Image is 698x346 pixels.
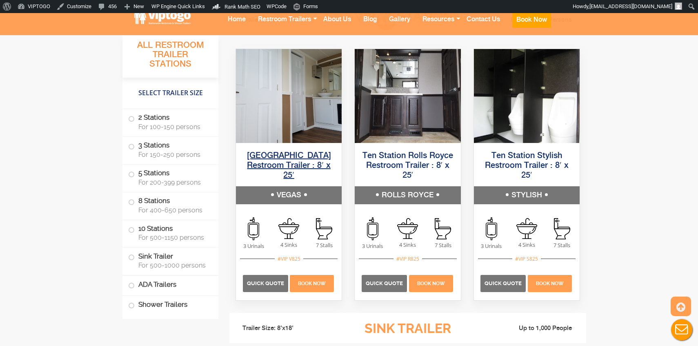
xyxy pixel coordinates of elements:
div: #VIP V825 [275,255,303,263]
h4: Select Trailer Size [122,81,218,105]
li: Up to 1,000 People [493,324,580,333]
span: Quick Quote [366,280,403,286]
img: an icon of sink [397,218,418,239]
span: 7 Stalls [425,241,460,249]
span: 4 Sinks [271,241,306,249]
a: Book Now [289,279,335,286]
img: an icon of stall [554,218,570,239]
span: For 100-150 persons [138,123,209,131]
label: 10 Stations [128,220,213,245]
span: For 400-650 persons [138,206,209,214]
a: Book Now [506,9,557,45]
span: For 500-1000 persons [138,261,209,269]
img: an icon of urinal [486,217,497,240]
div: #VIP R825 [393,255,422,263]
img: an icon of urinal [248,217,259,240]
a: Home [222,9,252,41]
h5: ROLLS ROYCE [355,186,460,204]
img: an icon of stall [316,218,332,239]
span: For 150-250 persons [138,151,209,158]
div: #VIP S825 [512,255,541,263]
h5: STYLISH [474,186,580,204]
h3: Sink Trailer [322,321,493,336]
img: an icon of sink [516,218,537,239]
span: 3 Urinals [236,242,271,250]
span: 7 Stalls [545,241,580,249]
span: 3 Urinals [474,242,509,250]
a: [GEOGRAPHIC_DATA] Restroom Trailer : 8′ x 25′ [247,152,331,180]
a: Quick Quote [243,279,289,286]
li: Trailer Size: 8'x18' [235,317,322,340]
a: Quick Quote [362,279,408,286]
a: Book Now [408,279,454,286]
label: Shower Trailers [128,296,213,313]
span: Quick Quote [485,280,522,286]
a: Book Now [527,279,573,286]
button: Book Now [512,12,551,28]
span: For 200-399 persons [138,179,209,186]
span: Rank Math SEO [225,4,260,10]
span: Quick Quote [247,280,284,286]
img: A front view of trailer booth with ten restrooms, and two doors with male and female sign on them [355,49,460,143]
a: Gallery [383,9,416,41]
span: Book Now [417,281,445,286]
a: Restroom Trailers [252,9,317,41]
span: 4 Sinks [390,241,425,249]
h5: VEGAS [236,186,342,204]
a: Ten Station Stylish Restroom Trailer : 8′ x 25′ [485,152,568,180]
span: For 500-1150 persons [138,234,209,241]
h3: All Restroom Trailer Stations [122,38,218,78]
img: A front view of trailer booth with ten restrooms, and two doors with male and female sign on them [236,49,342,143]
label: ADA Trailers [128,276,213,293]
label: 5 Stations [128,165,213,190]
span: Book Now [536,281,564,286]
a: About Us [317,9,357,41]
img: an icon of stall [435,218,451,239]
img: A front view of trailer booth with ten restrooms, and two doors with male and female sign on them [474,49,580,143]
button: Live Chat [665,313,698,346]
a: Ten Station Rolls Royce Restroom Trailer : 8′ x 25′ [362,152,453,180]
span: 4 Sinks [509,241,544,249]
label: Sink Trailer [128,248,213,273]
label: 3 Stations [128,137,213,162]
a: Blog [357,9,383,41]
a: Resources [416,9,460,41]
a: Contact Us [460,9,506,41]
span: 3 Urinals [355,242,390,250]
img: an icon of sink [278,218,299,239]
span: 7 Stalls [307,241,342,249]
a: Quick Quote [480,279,527,286]
span: [EMAIL_ADDRESS][DOMAIN_NAME] [589,3,672,9]
label: 2 Stations [128,109,213,134]
img: an icon of urinal [367,217,378,240]
label: 8 Stations [128,192,213,218]
span: Book Now [298,281,326,286]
